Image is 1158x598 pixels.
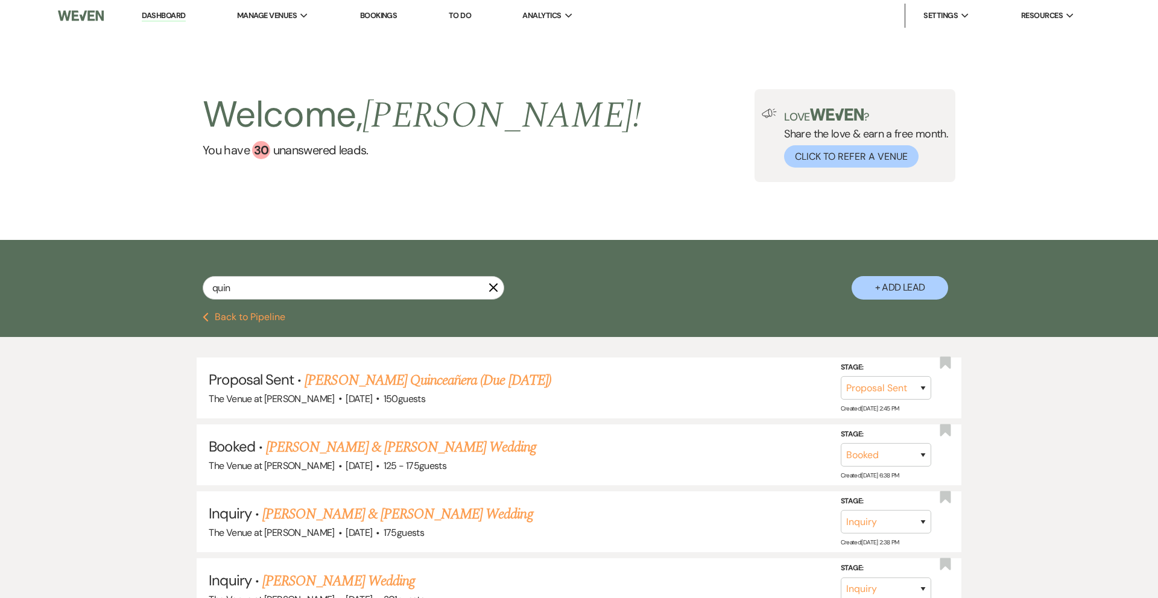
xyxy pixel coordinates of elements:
span: 175 guests [384,526,424,539]
span: Inquiry [209,571,251,590]
a: Dashboard [142,10,185,22]
span: [DATE] [346,392,372,405]
a: Bookings [360,10,397,20]
img: weven-logo-green.svg [810,109,864,121]
img: loud-speaker-illustration.svg [762,109,777,118]
a: [PERSON_NAME] Wedding [262,570,415,592]
span: [DATE] [346,459,372,472]
label: Stage: [841,495,931,508]
span: Analytics [522,10,561,22]
button: + Add Lead [852,276,948,300]
button: Back to Pipeline [203,312,285,322]
span: 125 - 175 guests [384,459,446,472]
span: Created: [DATE] 6:38 PM [841,471,899,479]
span: 150 guests [384,392,425,405]
img: Weven Logo [58,3,104,28]
label: Stage: [841,428,931,441]
h2: Welcome, [203,89,641,141]
label: Stage: [841,562,931,575]
a: [PERSON_NAME] & [PERSON_NAME] Wedding [262,503,533,525]
button: Click to Refer a Venue [784,145,919,168]
span: Inquiry [209,504,251,523]
span: Booked [209,437,255,456]
span: Settings [923,10,958,22]
span: [PERSON_NAME] ! [362,88,641,143]
a: You have 30 unanswered leads. [203,141,641,159]
span: [DATE] [346,526,372,539]
span: The Venue at [PERSON_NAME] [209,459,334,472]
span: The Venue at [PERSON_NAME] [209,526,334,539]
div: Share the love & earn a free month. [777,109,948,168]
span: Created: [DATE] 2:38 PM [841,538,899,546]
a: [PERSON_NAME] Quinceañera (Due [DATE]) [305,370,551,391]
p: Love ? [784,109,948,122]
label: Stage: [841,360,931,374]
span: The Venue at [PERSON_NAME] [209,392,334,405]
div: 30 [252,141,270,159]
span: Resources [1021,10,1063,22]
input: Search by name, event date, email address or phone number [203,276,504,300]
a: [PERSON_NAME] & [PERSON_NAME] Wedding [266,436,536,458]
span: Proposal Sent [209,370,294,389]
a: To Do [449,10,471,20]
span: Created: [DATE] 2:45 PM [841,404,899,412]
span: Manage Venues [237,10,297,22]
